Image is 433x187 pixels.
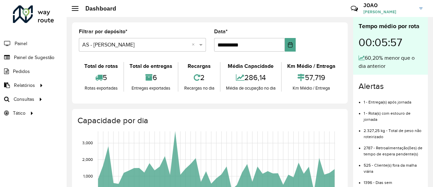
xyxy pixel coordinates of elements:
span: [PERSON_NAME] [363,9,414,15]
span: Consultas [14,96,34,103]
div: 5 [81,70,122,85]
div: 286,14 [222,70,279,85]
div: 00:05:57 [359,31,422,54]
h4: Alertas [359,81,422,91]
div: 57,719 [283,70,339,85]
span: Clear all [192,41,197,49]
div: Km Médio / Entrega [283,62,339,70]
li: 2.327,25 kg - Total de peso não roteirizado [364,123,422,140]
div: Tempo médio por rota [359,22,422,31]
div: Rotas exportadas [81,85,122,92]
li: 1 - Entrega(s) após jornada [364,94,422,105]
div: 6 [126,70,176,85]
li: 2787 - Retroalimentação(ões) de tempo de espera pendente(s) [364,140,422,157]
li: 525 - Cliente(s) fora da malha viária [364,157,422,174]
span: Painel [15,40,27,47]
div: Km Médio / Entrega [283,85,339,92]
a: Contato Rápido [347,1,362,16]
text: 2,000 [82,157,93,162]
div: 2 [180,70,218,85]
h2: Dashboard [79,5,116,12]
div: Média Capacidade [222,62,279,70]
span: Tático [13,110,25,117]
div: 60,20% menor que o dia anterior [359,54,422,70]
label: Data [214,27,228,36]
text: 3,000 [82,141,93,145]
li: 1 - Rota(s) com estouro de jornada [364,105,422,123]
span: Pedidos [13,68,30,75]
button: Choose Date [285,38,296,52]
text: 1,000 [83,174,93,178]
div: Média de ocupação no dia [222,85,279,92]
h4: Capacidade por dia [77,116,341,126]
label: Filtrar por depósito [79,27,127,36]
span: Relatórios [14,82,35,89]
div: Entregas exportadas [126,85,176,92]
div: Total de entregas [126,62,176,70]
span: Painel de Sugestão [14,54,54,61]
h3: JOAO [363,2,414,8]
div: Recargas no dia [180,85,218,92]
div: Recargas [180,62,218,70]
div: Total de rotas [81,62,122,70]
